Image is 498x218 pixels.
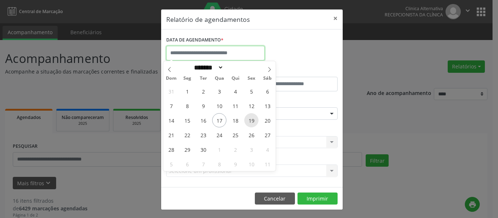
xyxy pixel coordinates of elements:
span: Qui [227,76,244,81]
h5: Relatório de agendamentos [166,15,250,24]
select: Month [191,64,223,71]
span: Setembro 25, 2025 [228,128,242,142]
button: Cancelar [255,193,295,205]
span: Setembro 11, 2025 [228,99,242,113]
span: Outubro 7, 2025 [196,157,210,171]
label: DATA DE AGENDAMENTO [166,35,223,46]
span: Outubro 9, 2025 [228,157,242,171]
span: Setembro 14, 2025 [164,113,178,127]
span: Agosto 31, 2025 [164,84,178,98]
span: Outubro 3, 2025 [244,142,258,156]
span: Qua [211,76,227,81]
span: Outubro 1, 2025 [212,142,226,156]
span: Setembro 19, 2025 [244,113,258,127]
span: Setembro 12, 2025 [244,99,258,113]
input: Year [223,64,248,71]
span: Setembro 7, 2025 [164,99,178,113]
span: Outubro 8, 2025 [212,157,226,171]
span: Setembro 8, 2025 [180,99,194,113]
span: Sex [244,76,260,81]
span: Outubro 2, 2025 [228,142,242,156]
span: Setembro 28, 2025 [164,142,178,156]
span: Outubro 6, 2025 [180,157,194,171]
span: Setembro 17, 2025 [212,113,226,127]
span: Outubro 10, 2025 [244,157,258,171]
span: Setembro 22, 2025 [180,128,194,142]
span: Setembro 29, 2025 [180,142,194,156]
button: Imprimir [297,193,338,205]
span: Outubro 5, 2025 [164,157,178,171]
span: Setembro 23, 2025 [196,128,210,142]
span: Setembro 5, 2025 [244,84,258,98]
span: Setembro 4, 2025 [228,84,242,98]
span: Ter [195,76,211,81]
span: Seg [179,76,195,81]
span: Outubro 4, 2025 [260,142,275,156]
button: Close [328,9,343,27]
span: Setembro 21, 2025 [164,128,178,142]
span: Setembro 16, 2025 [196,113,210,127]
span: Setembro 3, 2025 [212,84,226,98]
span: Setembro 2, 2025 [196,84,210,98]
span: Setembro 24, 2025 [212,128,226,142]
span: Setembro 9, 2025 [196,99,210,113]
span: Setembro 27, 2025 [260,128,275,142]
span: Dom [163,76,179,81]
span: Setembro 10, 2025 [212,99,226,113]
span: Outubro 11, 2025 [260,157,275,171]
span: Setembro 13, 2025 [260,99,275,113]
span: Setembro 1, 2025 [180,84,194,98]
span: Setembro 6, 2025 [260,84,275,98]
span: Setembro 26, 2025 [244,128,258,142]
span: Setembro 18, 2025 [228,113,242,127]
span: Setembro 15, 2025 [180,113,194,127]
span: Setembro 30, 2025 [196,142,210,156]
span: Setembro 20, 2025 [260,113,275,127]
span: Sáb [260,76,276,81]
label: ATÉ [254,66,338,77]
